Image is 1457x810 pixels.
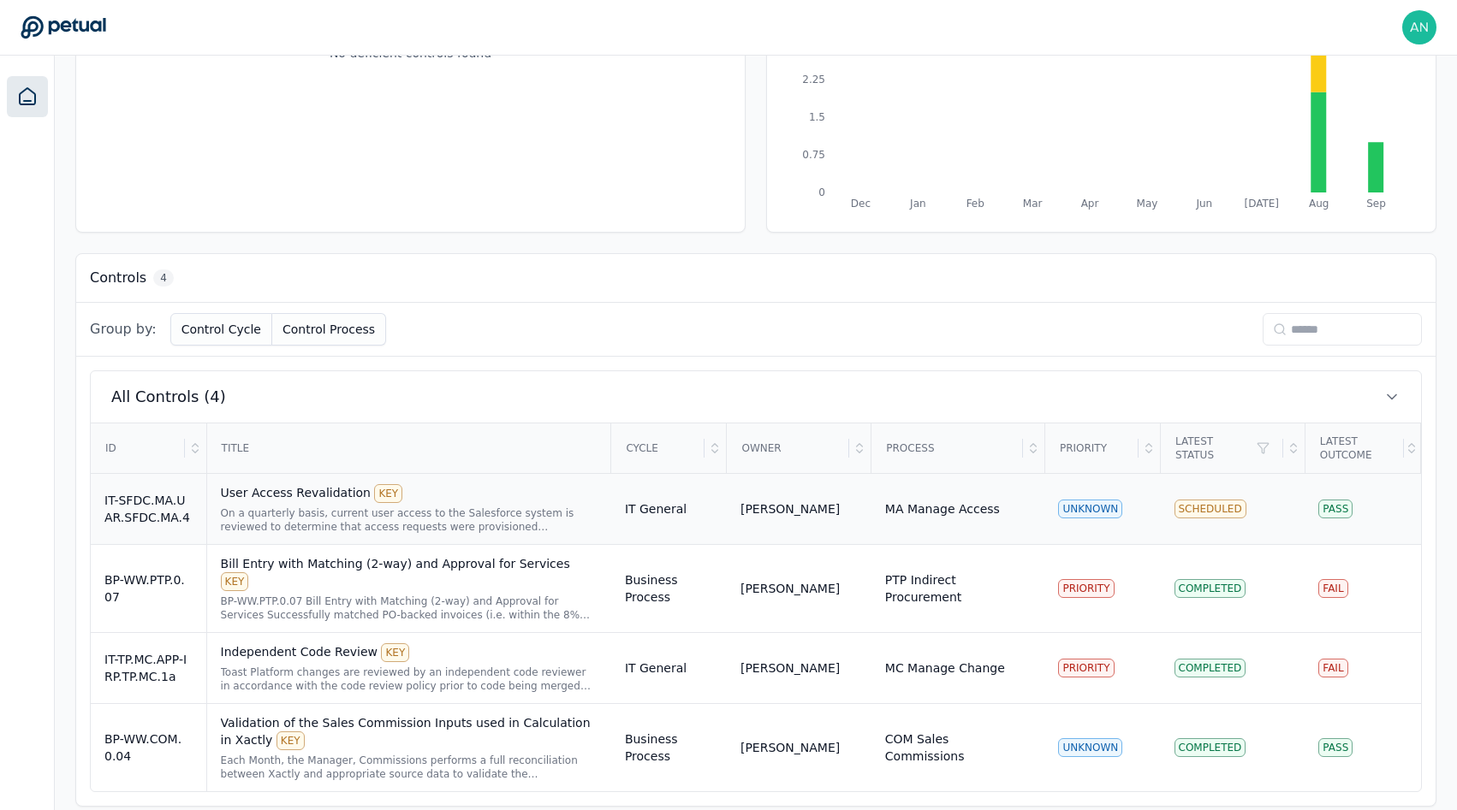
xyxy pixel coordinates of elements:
[818,186,825,198] tspan: 0
[91,371,1421,423] button: All Controls (4)
[1175,579,1246,598] div: Completed
[221,754,598,781] div: Each Month, the Manager, Commissions performs a full reconciliation between Xactly and appropriat...
[1058,500,1122,518] div: UNKNOWN
[221,555,598,591] div: Bill Entry with Matching (2-way) and Approval for Services
[221,643,598,662] div: Independent Code Review
[92,424,185,472] div: ID
[1023,198,1043,210] tspan: Mar
[221,665,598,693] div: Toast Platform changes are reviewed by an independent code reviewer in accordance with the code r...
[885,730,1032,765] div: COM Sales Commissions
[170,313,272,346] button: Control Cycle
[1195,198,1212,210] tspan: Jun
[1318,579,1347,598] div: Fail
[611,704,727,792] td: Business Process
[153,269,174,287] span: 4
[1175,659,1246,677] div: Completed
[208,424,610,472] div: Title
[381,643,409,662] div: KEY
[612,424,705,472] div: Cycle
[90,319,157,340] span: Group by:
[728,424,849,472] div: Owner
[611,633,727,704] td: IT General
[1318,738,1353,757] div: Pass
[1058,738,1122,757] div: UNKNOWN
[802,149,825,161] tspan: 0.75
[104,730,193,765] div: BP-WW.COM.0.04
[221,484,598,503] div: User Access Revalidation
[1306,424,1404,472] div: Latest Outcome
[966,198,984,210] tspan: Feb
[1366,198,1386,210] tspan: Sep
[740,739,840,756] div: [PERSON_NAME]
[1318,500,1353,518] div: Pass
[851,198,871,210] tspan: Dec
[885,659,1005,677] div: MC Manage Change
[1162,424,1283,472] div: Latest Status
[374,484,402,503] div: KEY
[740,580,840,597] div: [PERSON_NAME]
[21,15,106,39] a: Go to Dashboard
[740,659,840,677] div: [PERSON_NAME]
[272,313,386,346] button: Control Process
[1058,579,1114,598] div: PRIORITY
[104,492,193,526] div: IT-SFDC.MA.UAR.SFDC.MA.4
[221,572,249,591] div: KEY
[1081,198,1099,210] tspan: Apr
[611,474,727,545] td: IT General
[104,571,193,606] div: BP-WW.PTP.0.07
[221,594,598,622] div: BP-WW.PTP.0.07 Bill Entry with Matching (2-way) and Approval for Services Successfully matched PO...
[611,545,727,633] td: Business Process
[7,76,48,117] a: Dashboard
[90,268,146,288] h3: Controls
[740,500,840,517] div: [PERSON_NAME]
[885,500,1000,517] div: MA Manage Access
[1058,659,1114,677] div: PRIORITY
[277,731,305,750] div: KEY
[802,74,825,86] tspan: 2.25
[104,651,193,685] div: IT-TP.MC.APP-IRP.TP.MC.1a
[1137,198,1158,210] tspan: May
[809,111,825,123] tspan: 1.5
[1175,738,1246,757] div: Completed
[1046,424,1139,472] div: Priority
[1402,10,1436,44] img: andrew+toast@petual.ai
[1309,198,1329,210] tspan: Aug
[111,385,226,409] span: All Controls (4)
[885,571,1032,606] div: PTP Indirect Procurement
[1244,198,1279,210] tspan: [DATE]
[872,424,1023,472] div: Process
[221,714,598,750] div: Validation of the Sales Commission Inputs used in Calculation in Xactly
[1318,659,1347,677] div: Fail
[1175,500,1246,518] div: Scheduled
[909,198,926,210] tspan: Jan
[221,506,598,534] div: On a quarterly basis, current user access to the Salesforce system is reviewed to determine that ...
